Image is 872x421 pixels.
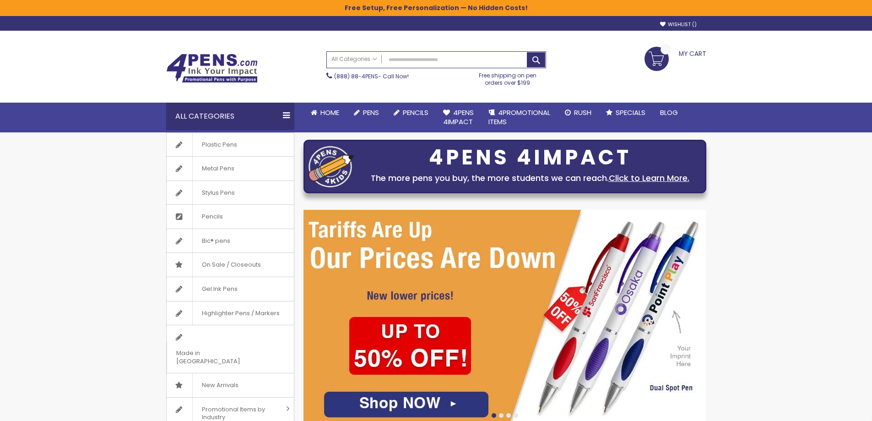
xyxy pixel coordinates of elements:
a: Bic® pens [167,229,294,253]
a: Plastic Pens [167,133,294,157]
a: 4PROMOTIONALITEMS [481,103,558,132]
span: Gel Ink Pens [192,277,247,301]
span: - Call Now! [334,72,409,80]
a: Blog [653,103,685,123]
a: Highlighter Pens / Markers [167,301,294,325]
span: On Sale / Closeouts [192,253,270,277]
div: 4PENS 4IMPACT [359,148,701,167]
span: Stylus Pens [192,181,244,205]
div: Free shipping on pen orders over $199 [469,68,546,87]
span: Made in [GEOGRAPHIC_DATA] [167,341,271,373]
a: Stylus Pens [167,181,294,205]
span: Metal Pens [192,157,244,180]
span: New Arrivals [192,373,248,397]
span: Pens [363,108,379,117]
img: 4Pens Custom Pens and Promotional Products [166,54,258,83]
img: four_pen_logo.png [309,146,354,187]
span: Rush [574,108,591,117]
span: 4PROMOTIONAL ITEMS [488,108,550,126]
a: Wishlist [660,21,697,28]
span: Specials [616,108,645,117]
span: 4Pens 4impact [443,108,474,126]
span: Plastic Pens [192,133,246,157]
span: All Categories [331,55,377,63]
a: Home [303,103,347,123]
div: The more pens you buy, the more students we can reach. [359,172,701,185]
span: Bic® pens [192,229,239,253]
span: Blog [660,108,678,117]
span: Pencils [403,108,428,117]
a: Made in [GEOGRAPHIC_DATA] [167,325,294,373]
a: All Categories [327,52,382,67]
a: (888) 88-4PENS [334,72,378,80]
a: Pencils [167,205,294,229]
span: Pencils [192,205,232,229]
a: Specials [599,103,653,123]
span: Highlighter Pens / Markers [192,301,289,325]
span: Home [320,108,339,117]
a: Pencils [386,103,436,123]
a: Metal Pens [167,157,294,180]
div: All Categories [166,103,294,130]
a: New Arrivals [167,373,294,397]
a: Pens [347,103,386,123]
a: 4Pens4impact [436,103,481,132]
a: On Sale / Closeouts [167,253,294,277]
a: Rush [558,103,599,123]
a: Gel Ink Pens [167,277,294,301]
a: Click to Learn More. [609,172,689,184]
